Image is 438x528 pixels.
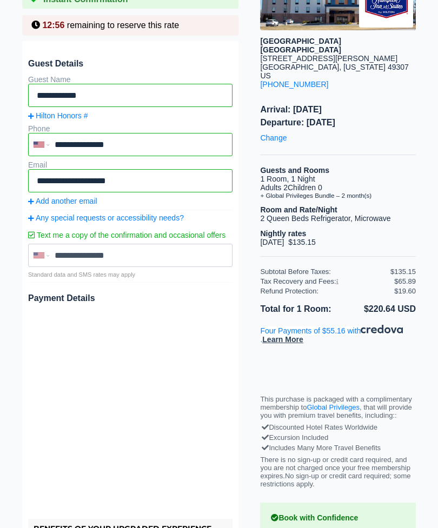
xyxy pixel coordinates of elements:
span: Four Payments of $55.16 with . [260,326,403,344]
a: Hilton Honors # [28,111,233,120]
span: Arrival: [DATE] [260,105,416,115]
span: [DATE] $135.15 [260,238,315,246]
li: + Global Privileges Bundle – 2 month(s) [260,192,416,199]
a: Add another email [28,197,233,205]
span: US [260,71,270,80]
p: Standard data and SMS rates may apply [28,271,233,278]
div: Subtotal Before Taxes: [260,268,390,276]
span: [GEOGRAPHIC_DATA], [260,63,341,71]
div: [GEOGRAPHIC_DATA] [GEOGRAPHIC_DATA] [260,37,416,54]
div: $19.60 [394,287,416,295]
label: Email [28,161,47,169]
b: Room and Rate/Night [260,205,337,214]
span: No sign-up or credit card required; some restrictions apply. [260,472,410,488]
span: [US_STATE] [343,63,386,71]
div: Excursion Included [263,432,413,443]
b: Book with Confidence [271,513,405,522]
span: remaining to reserve this rate [67,21,179,30]
span: Children 0 [288,183,322,192]
span: Guest Details [28,59,233,69]
a: [PHONE_NUMBER] [260,80,328,89]
div: Includes Many More Travel Benefits [263,443,413,453]
div: [STREET_ADDRESS][PERSON_NAME] [260,54,416,63]
p: This purchase is packaged with a complimentary membership to , that will provide you with premium... [260,395,416,419]
span: 12:56 [42,21,64,30]
div: United States: +1 [29,245,52,266]
span: Payment Details [28,293,95,303]
iframe: PayPal Message 1 [260,352,416,373]
label: Guest Name [28,75,71,84]
div: Discounted Hotel Rates Worldwide [263,422,413,432]
li: 1 Room, 1 Night [260,175,416,183]
a: Global Privileges [307,403,360,411]
label: Text me a copy of the confirmation and occasional offers [28,226,233,244]
a: Change [260,131,287,145]
p: There is no sign-up or credit card required, and you are not charged once your free membership ex... [260,456,416,488]
b: Nightly rates [260,229,306,238]
li: Adults 2 [260,183,416,192]
b: Guests and Rooms [260,166,329,175]
a: Four Payments of $55.16 with.Learn More [260,326,403,344]
a: Any special requests or accessibility needs? [28,213,233,222]
div: Tax Recovery and Fees: [260,277,390,285]
div: Refund Protection: [260,287,394,295]
iframe: Secure payment input frame [26,308,235,511]
div: United States: +1 [29,134,52,155]
span: 49307 [388,63,409,71]
div: $135.15 [390,268,416,276]
label: Phone [28,124,50,133]
span: Departure: [DATE] [260,118,416,128]
li: Total for 1 Room: [260,302,338,316]
div: $65.89 [394,277,416,285]
li: 2 Queen Beds Refrigerator, Microwave [260,214,416,223]
span: Learn More [262,335,303,344]
li: $220.64 USD [338,302,416,316]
